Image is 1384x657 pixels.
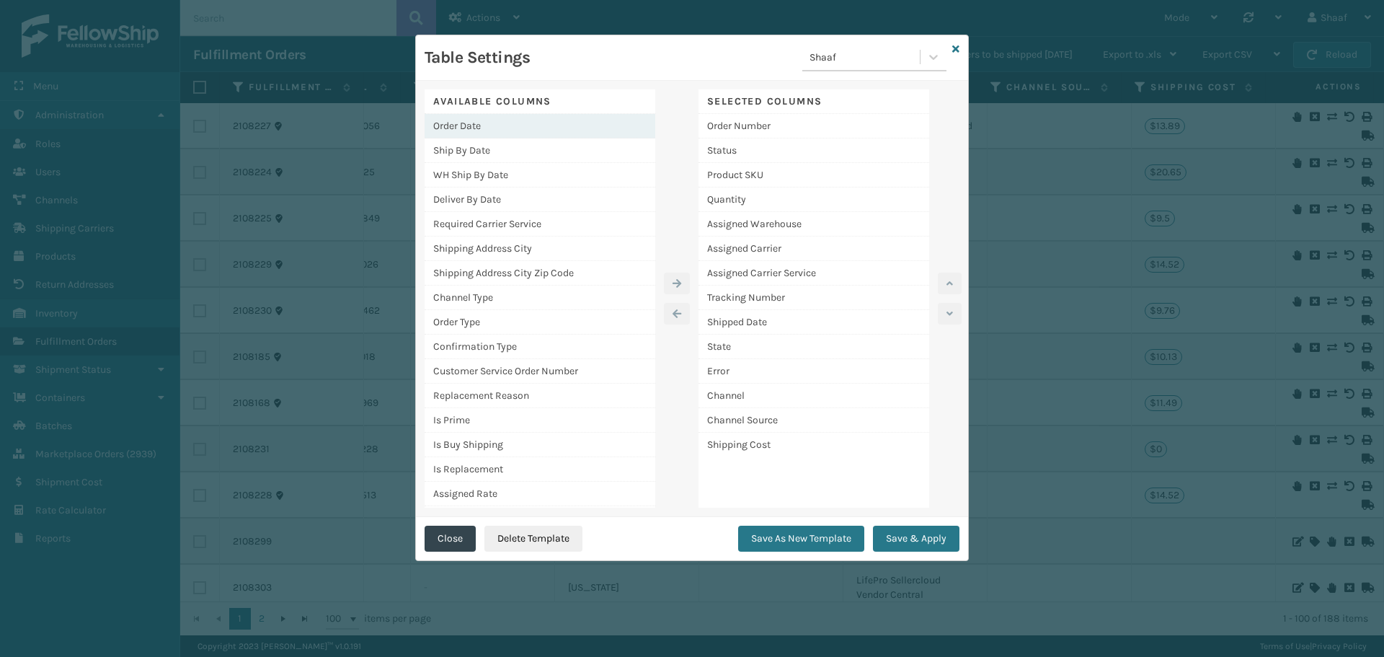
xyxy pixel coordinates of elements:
[698,384,929,408] div: Channel
[698,212,929,237] div: Assigned Warehouse
[425,163,655,188] div: WH Ship By Date
[698,335,929,359] div: State
[873,526,959,552] button: Save & Apply
[698,89,929,114] div: Selected Columns
[809,50,921,65] div: Shaaf
[425,47,530,69] h3: Table Settings
[698,163,929,188] div: Product SKU
[698,359,929,384] div: Error
[425,138,655,163] div: Ship By Date
[698,188,929,212] div: Quantity
[425,408,655,433] div: Is Prime
[425,188,655,212] div: Deliver By Date
[698,114,929,138] div: Order Number
[425,384,655,408] div: Replacement Reason
[425,482,655,506] div: Assigned Rate
[698,237,929,261] div: Assigned Carrier
[698,138,929,163] div: Status
[425,212,655,237] div: Required Carrier Service
[425,114,655,138] div: Order Date
[425,335,655,359] div: Confirmation Type
[425,310,655,335] div: Order Type
[425,506,655,531] div: Pallet Name
[698,408,929,433] div: Channel Source
[698,261,929,286] div: Assigned Carrier Service
[738,526,864,552] button: Save As New Template
[425,89,655,114] div: Available Columns
[698,310,929,335] div: Shipped Date
[425,433,655,457] div: Is Buy Shipping
[698,286,929,310] div: Tracking Number
[698,433,929,457] div: Shipping Cost
[425,457,655,482] div: Is Replacement
[425,261,655,286] div: Shipping Address City Zip Code
[484,526,582,552] button: Delete Template
[425,237,655,261] div: Shipping Address City
[425,359,655,384] div: Customer Service Order Number
[425,526,476,552] button: Close
[425,286,655,310] div: Channel Type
